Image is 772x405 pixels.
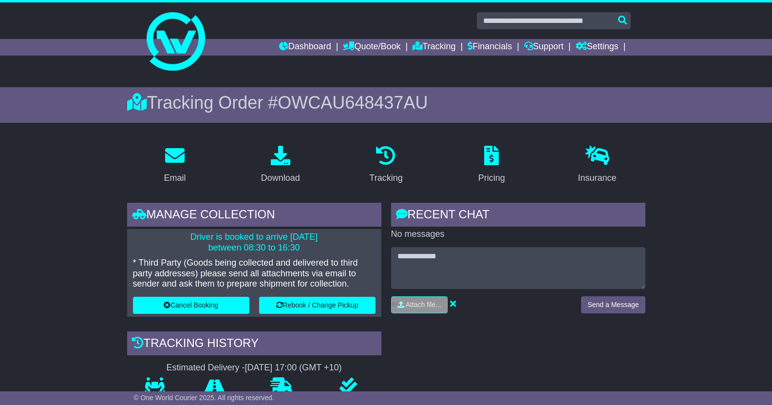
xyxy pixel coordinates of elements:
[578,172,617,185] div: Insurance
[391,203,645,229] div: RECENT CHAT
[278,93,428,113] span: OWCAU648437AU
[279,39,331,56] a: Dashboard
[259,297,376,314] button: Rebook / Change Pickup
[343,39,400,56] a: Quote/Book
[127,331,381,358] div: Tracking history
[572,142,623,188] a: Insurance
[478,172,505,185] div: Pricing
[127,203,381,229] div: Manage collection
[524,39,564,56] a: Support
[133,297,249,314] button: Cancel Booking
[261,172,300,185] div: Download
[468,39,512,56] a: Financials
[576,39,619,56] a: Settings
[127,363,381,373] div: Estimated Delivery -
[164,172,186,185] div: Email
[133,232,376,253] p: Driver is booked to arrive [DATE] between 08:30 to 16:30
[127,92,645,113] div: Tracking Order #
[245,363,342,373] div: [DATE] 17:00 (GMT +10)
[363,142,409,188] a: Tracking
[581,296,645,313] button: Send a Message
[133,394,274,402] span: © One World Courier 2025. All rights reserved.
[157,142,192,188] a: Email
[413,39,455,56] a: Tracking
[369,172,402,185] div: Tracking
[391,229,645,240] p: No messages
[133,258,376,289] p: * Third Party (Goods being collected and delivered to third party addresses) please send all atta...
[472,142,511,188] a: Pricing
[255,142,306,188] a: Download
